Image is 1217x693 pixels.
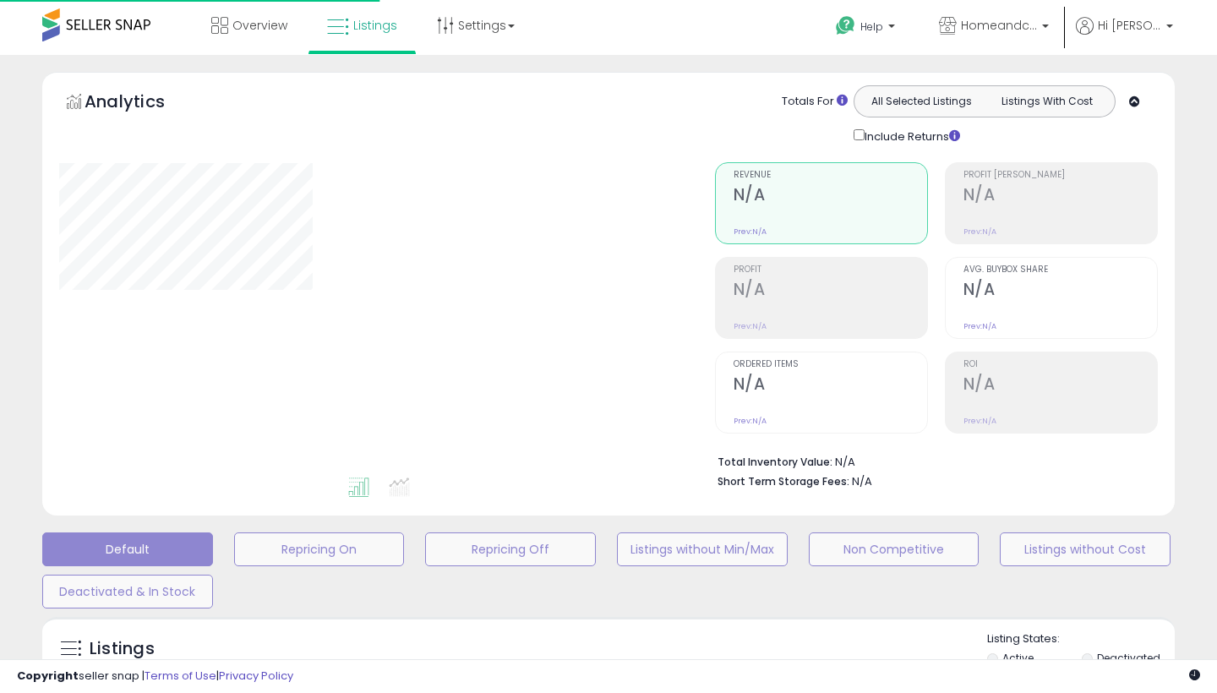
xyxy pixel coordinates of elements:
[734,280,927,303] h2: N/A
[734,226,767,237] small: Prev: N/A
[1000,532,1171,566] button: Listings without Cost
[1098,17,1161,34] span: Hi [PERSON_NAME]
[734,321,767,331] small: Prev: N/A
[42,575,213,608] button: Deactivated & In Stock
[963,360,1157,369] span: ROI
[734,374,927,397] h2: N/A
[734,360,927,369] span: Ordered Items
[353,17,397,34] span: Listings
[234,532,405,566] button: Repricing On
[734,171,927,180] span: Revenue
[963,280,1157,303] h2: N/A
[963,171,1157,180] span: Profit [PERSON_NAME]
[963,321,996,331] small: Prev: N/A
[963,185,1157,208] h2: N/A
[42,532,213,566] button: Default
[17,668,79,684] strong: Copyright
[17,668,293,685] div: seller snap | |
[734,416,767,426] small: Prev: N/A
[961,17,1037,34] span: Homeandcountryusa
[963,374,1157,397] h2: N/A
[425,532,596,566] button: Repricing Off
[835,15,856,36] i: Get Help
[984,90,1110,112] button: Listings With Cost
[232,17,287,34] span: Overview
[734,265,927,275] span: Profit
[718,450,1145,471] li: N/A
[860,19,883,34] span: Help
[809,532,980,566] button: Non Competitive
[718,455,832,469] b: Total Inventory Value:
[963,416,996,426] small: Prev: N/A
[841,126,980,145] div: Include Returns
[617,532,788,566] button: Listings without Min/Max
[963,265,1157,275] span: Avg. Buybox Share
[859,90,985,112] button: All Selected Listings
[718,474,849,488] b: Short Term Storage Fees:
[852,473,872,489] span: N/A
[822,3,912,55] a: Help
[782,94,848,110] div: Totals For
[734,185,927,208] h2: N/A
[1076,17,1173,55] a: Hi [PERSON_NAME]
[85,90,198,117] h5: Analytics
[963,226,996,237] small: Prev: N/A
